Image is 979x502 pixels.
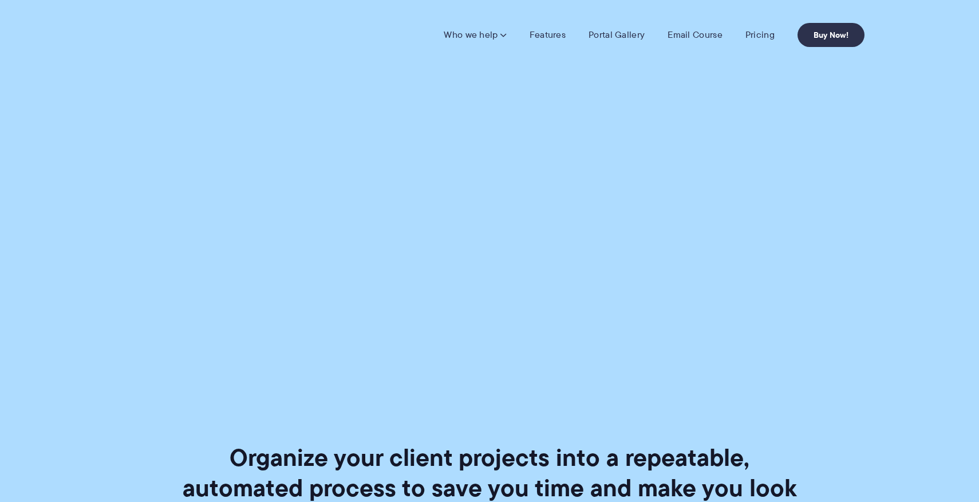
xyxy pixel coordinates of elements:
[798,23,864,47] a: Buy Now!
[589,29,645,41] a: Portal Gallery
[745,29,775,41] a: Pricing
[668,29,723,41] a: Email Course
[444,29,506,41] a: Who we help
[530,29,566,41] a: Features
